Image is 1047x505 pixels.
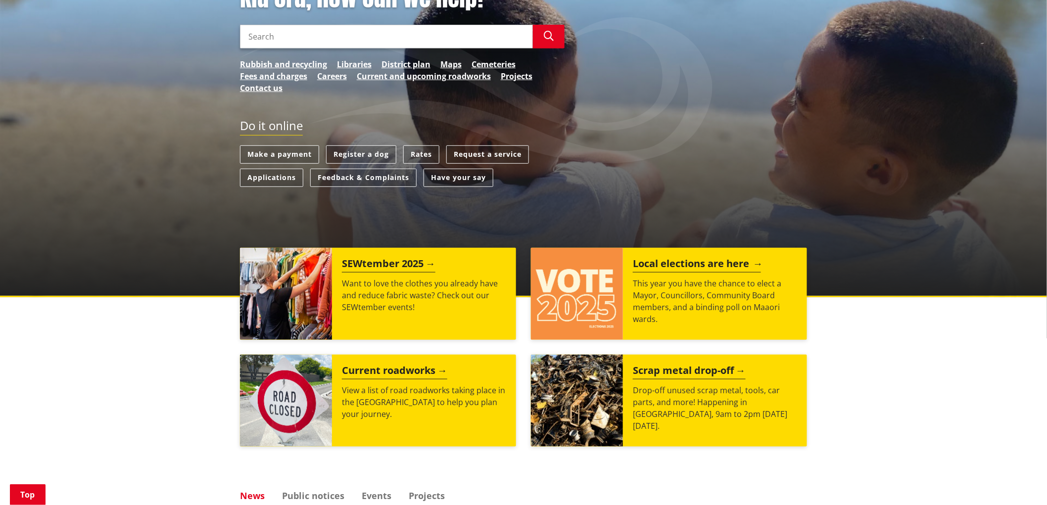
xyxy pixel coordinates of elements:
a: Libraries [337,58,372,70]
a: Applications [240,169,303,187]
a: Current and upcoming roadworks [357,70,491,82]
a: SEWtember 2025 Want to love the clothes you already have and reduce fabric waste? Check out our S... [240,248,516,340]
a: Request a service [446,145,529,164]
a: Rates [403,145,439,164]
p: This year you have the chance to elect a Mayor, Councillors, Community Board members, and a bindi... [633,277,797,325]
iframe: Messenger Launcher [1001,463,1037,499]
h2: Do it online [240,119,303,136]
a: Have your say [424,169,493,187]
a: Top [10,484,46,505]
p: View a list of road roadworks taking place in the [GEOGRAPHIC_DATA] to help you plan your journey. [342,384,506,420]
a: Make a payment [240,145,319,164]
h2: Scrap metal drop-off [633,365,746,379]
a: Contact us [240,82,283,94]
p: Want to love the clothes you already have and reduce fabric waste? Check out our SEWtember events! [342,277,506,313]
img: Scrap metal collection [531,355,623,447]
a: Feedback & Complaints [310,169,417,187]
h2: Current roadworks [342,365,447,379]
a: Fees and charges [240,70,307,82]
a: News [240,491,265,500]
a: Cemeteries [472,58,516,70]
a: Current roadworks View a list of road roadworks taking place in the [GEOGRAPHIC_DATA] to help you... [240,355,516,447]
img: Vote 2025 [531,248,623,340]
a: Local elections are here This year you have the chance to elect a Mayor, Councillors, Community B... [531,248,807,340]
a: Projects [409,491,445,500]
a: Events [362,491,391,500]
a: Register a dog [326,145,396,164]
h2: SEWtember 2025 [342,258,435,273]
img: SEWtember [240,248,332,340]
h2: Local elections are here [633,258,761,273]
a: A massive pile of rusted scrap metal, including wheels and various industrial parts, under a clea... [531,355,807,447]
p: Drop-off unused scrap metal, tools, car parts, and more! Happening in [GEOGRAPHIC_DATA], 9am to 2... [633,384,797,432]
a: Careers [317,70,347,82]
a: Maps [440,58,462,70]
a: Projects [501,70,532,82]
img: Road closed sign [240,355,332,447]
input: Search input [240,25,533,48]
a: District plan [381,58,430,70]
a: Rubbish and recycling [240,58,327,70]
a: Public notices [282,491,344,500]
